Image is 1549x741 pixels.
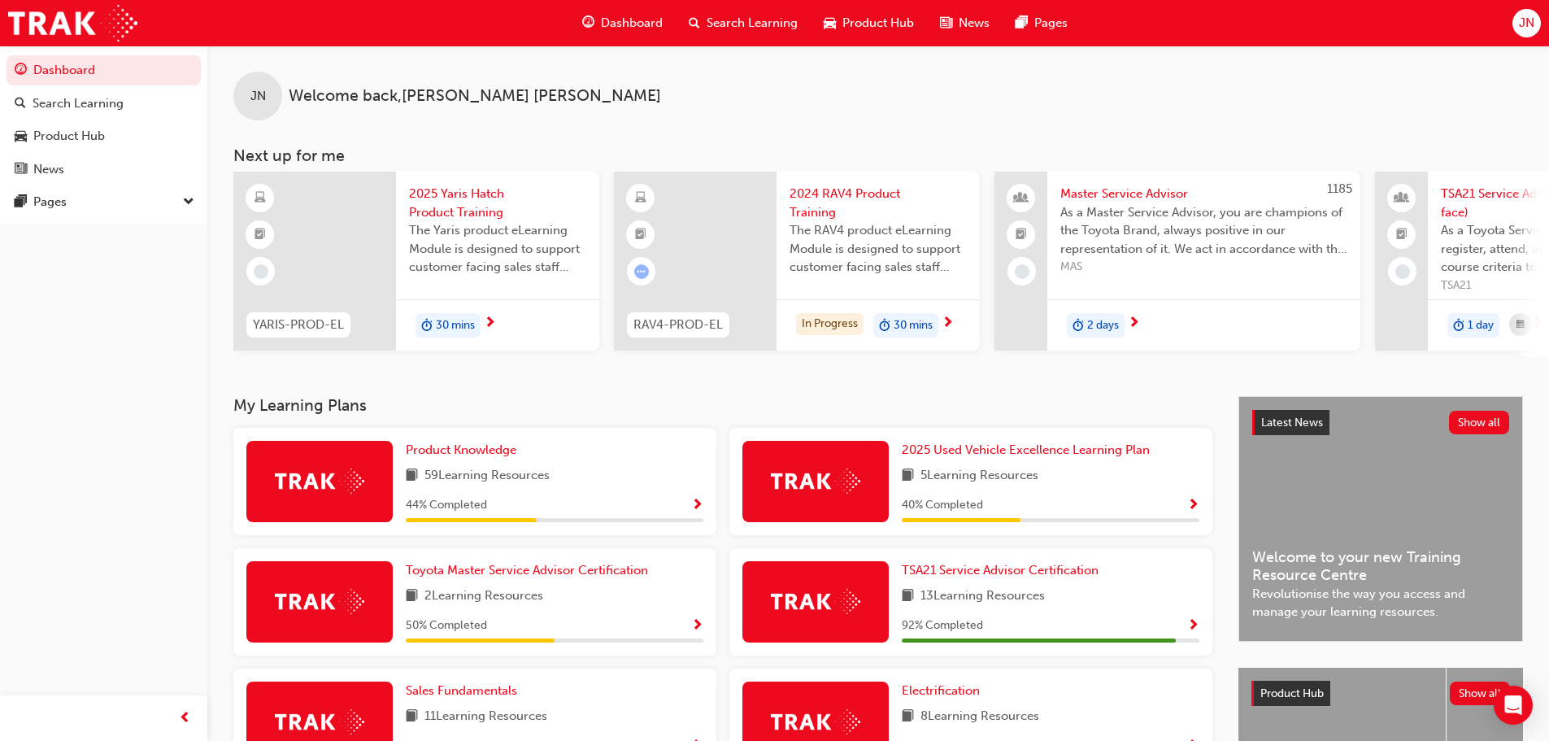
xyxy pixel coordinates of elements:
[1251,681,1510,707] a: Product HubShow all
[1516,315,1525,335] span: calendar-icon
[424,707,547,727] span: 11 Learning Resources
[633,316,723,334] span: RAV4-PROD-EL
[1187,495,1199,516] button: Show Progress
[920,707,1039,727] span: 8 Learning Resources
[920,586,1045,607] span: 13 Learning Resources
[1519,14,1534,33] span: JN
[601,14,663,33] span: Dashboard
[289,87,661,106] span: Welcome back , [PERSON_NAME] [PERSON_NAME]
[902,441,1156,460] a: 2025 Used Vehicle Excellence Learning Plan
[691,619,703,634] span: Show Progress
[1449,411,1510,434] button: Show all
[33,193,67,211] div: Pages
[7,187,201,217] button: Pages
[179,708,191,729] span: prev-icon
[406,683,517,698] span: Sales Fundamentals
[275,589,364,614] img: Trak
[233,396,1212,415] h3: My Learning Plans
[790,185,967,221] span: 2024 RAV4 Product Training
[1396,188,1408,209] span: people-icon
[1187,619,1199,634] span: Show Progress
[250,87,266,106] span: JN
[275,469,364,494] img: Trak
[959,14,990,33] span: News
[1060,203,1347,259] span: As a Master Service Advisor, you are champions of the Toyota Brand, always positive in our repres...
[1016,13,1028,33] span: pages-icon
[1016,224,1027,246] span: booktick-icon
[879,315,890,336] span: duration-icon
[1187,616,1199,636] button: Show Progress
[771,589,860,614] img: Trak
[275,709,364,734] img: Trak
[1128,316,1140,331] span: next-icon
[406,561,655,580] a: Toyota Master Service Advisor Certification
[927,7,1003,40] a: news-iconNews
[409,185,586,221] span: 2025 Yaris Hatch Product Training
[255,224,266,246] span: booktick-icon
[676,7,811,40] a: search-iconSearch Learning
[421,315,433,336] span: duration-icon
[790,221,967,277] span: The RAV4 product eLearning Module is designed to support customer facing sales staff with introdu...
[33,127,105,146] div: Product Hub
[406,441,523,460] a: Product Knowledge
[1327,181,1352,196] span: 1185
[1252,548,1509,585] span: Welcome to your new Training Resource Centre
[1453,315,1464,336] span: duration-icon
[7,89,201,119] a: Search Learning
[7,155,201,185] a: News
[253,316,344,334] span: YARIS-PROD-EL
[255,188,266,209] span: learningResourceType_ELEARNING-icon
[7,52,201,187] button: DashboardSearch LearningProduct HubNews
[33,94,124,113] div: Search Learning
[436,316,475,335] span: 30 mins
[1087,316,1119,335] span: 2 days
[1468,316,1494,335] span: 1 day
[902,561,1105,580] a: TSA21 Service Advisor Certification
[902,563,1099,578] span: TSA21 Service Advisor Certification
[8,5,137,41] img: Trak
[902,466,914,486] span: book-icon
[1015,264,1029,279] span: learningRecordVerb_NONE-icon
[406,586,418,607] span: book-icon
[920,466,1038,486] span: 5 Learning Resources
[406,563,648,578] span: Toyota Master Service Advisor Certification
[635,224,646,246] span: booktick-icon
[1238,396,1523,642] a: Latest NewsShow allWelcome to your new Training Resource CentreRevolutionise the way you access a...
[994,172,1360,351] a: 1185Master Service AdvisorAs a Master Service Advisor, you are champions of the Toyota Brand, alw...
[424,586,543,607] span: 2 Learning Resources
[183,192,194,213] span: down-icon
[254,264,268,279] span: learningRecordVerb_NONE-icon
[15,129,27,144] span: car-icon
[233,172,599,351] a: YARIS-PROD-EL2025 Yaris Hatch Product TrainingThe Yaris product eLearning Module is designed to s...
[424,466,550,486] span: 59 Learning Resources
[406,496,487,515] span: 44 % Completed
[15,163,27,177] span: news-icon
[1260,687,1324,700] span: Product Hub
[1073,315,1084,336] span: duration-icon
[406,442,516,457] span: Product Knowledge
[582,13,594,33] span: guage-icon
[1187,499,1199,513] span: Show Progress
[771,709,860,734] img: Trak
[484,316,496,331] span: next-icon
[634,264,649,279] span: learningRecordVerb_ATTEMPT-icon
[569,7,676,40] a: guage-iconDashboard
[691,495,703,516] button: Show Progress
[691,499,703,513] span: Show Progress
[902,707,914,727] span: book-icon
[33,160,64,179] div: News
[1034,14,1068,33] span: Pages
[796,313,864,335] div: In Progress
[15,63,27,78] span: guage-icon
[1396,224,1408,246] span: booktick-icon
[15,195,27,210] span: pages-icon
[1003,7,1081,40] a: pages-iconPages
[902,617,983,635] span: 92 % Completed
[7,121,201,151] a: Product Hub
[1016,188,1027,209] span: people-icon
[207,146,1549,165] h3: Next up for me
[811,7,927,40] a: car-iconProduct Hub
[1252,410,1509,436] a: Latest NewsShow all
[942,316,954,331] span: next-icon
